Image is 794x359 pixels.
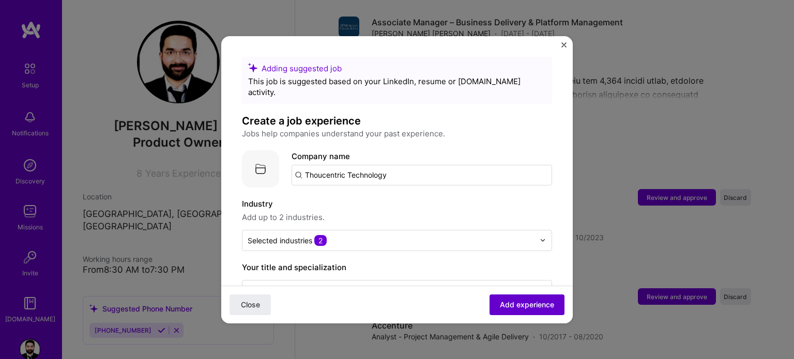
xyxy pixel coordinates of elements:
input: Role name [242,280,552,303]
p: Jobs help companies understand your past experience. [242,128,552,140]
div: Selected industries [248,235,327,246]
input: Search for a company... [292,165,552,185]
span: Add experience [500,299,554,309]
button: Close [561,42,567,53]
span: Add up to 2 industries. [242,211,552,224]
div: This job is suggested based on your LinkedIn, resume or [DOMAIN_NAME] activity. [248,76,546,98]
span: 2 [314,235,327,246]
label: Industry [242,198,552,210]
i: icon SuggestedTeams [248,63,257,72]
img: drop icon [540,237,546,243]
button: Add experience [490,294,564,315]
button: Close [230,294,271,315]
img: Company logo [242,150,279,188]
label: Company name [292,151,350,161]
span: Close [241,299,260,309]
h4: Create a job experience [242,114,552,128]
label: Your title and specialization [242,261,552,274]
div: Adding suggested job [248,63,546,74]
